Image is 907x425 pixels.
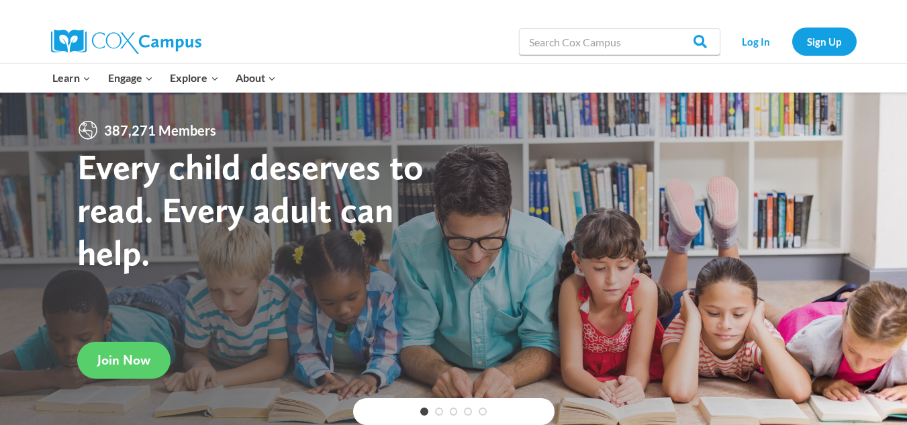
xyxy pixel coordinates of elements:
[435,408,443,416] a: 2
[108,69,153,87] span: Engage
[792,28,857,55] a: Sign Up
[464,408,472,416] a: 4
[519,28,720,55] input: Search Cox Campus
[420,408,428,416] a: 1
[99,120,222,141] span: 387,271 Members
[170,69,218,87] span: Explore
[51,30,201,54] img: Cox Campus
[479,408,487,416] a: 5
[727,28,857,55] nav: Secondary Navigation
[44,64,285,92] nav: Primary Navigation
[727,28,785,55] a: Log In
[77,145,424,273] strong: Every child deserves to read. Every adult can help.
[97,352,150,368] span: Join Now
[236,69,276,87] span: About
[450,408,458,416] a: 3
[77,341,171,378] a: Join Now
[52,69,91,87] span: Learn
